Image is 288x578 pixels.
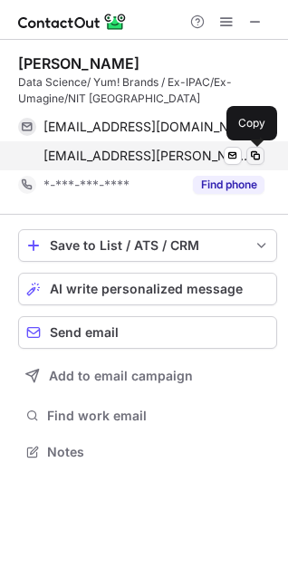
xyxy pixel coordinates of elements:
button: Reveal Button [193,176,264,194]
button: Notes [18,439,277,465]
span: Find work email [47,408,270,424]
button: AI write personalized message [18,273,277,305]
span: [EMAIL_ADDRESS][DOMAIN_NAME] [43,119,251,135]
span: Add to email campaign [49,369,193,383]
span: [EMAIL_ADDRESS][PERSON_NAME][DOMAIN_NAME] [43,148,251,164]
div: Data Science/ Yum! Brands / Ex-IPAC/Ex-Umagine/NIT [GEOGRAPHIC_DATA] [18,74,277,107]
div: Save to List / ATS / CRM [50,238,245,253]
span: AI write personalized message [50,282,243,296]
button: save-profile-one-click [18,229,277,262]
span: Notes [47,444,270,460]
button: Send email [18,316,277,349]
span: Send email [50,325,119,340]
div: [PERSON_NAME] [18,54,139,72]
button: Find work email [18,403,277,429]
img: ContactOut v5.3.10 [18,11,127,33]
button: Add to email campaign [18,360,277,392]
